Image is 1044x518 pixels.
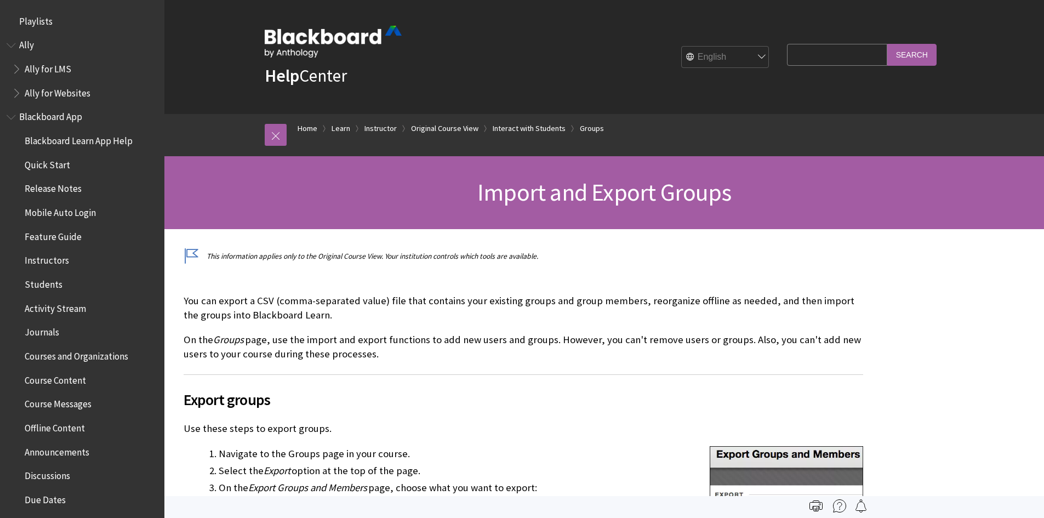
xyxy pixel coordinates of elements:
li: Select the option at the top of the page. [219,463,863,479]
span: Courses and Organizations [25,347,128,362]
span: Mobile Auto Login [25,203,96,218]
span: Export groups [184,388,863,411]
span: Groups [213,333,244,346]
span: Quick Start [25,156,70,170]
li: Navigate to the Groups page in your course. [219,446,863,462]
span: Announcements [25,443,89,458]
span: Release Notes [25,180,82,195]
img: Blackboard by Anthology [265,26,402,58]
strong: Help [265,65,299,87]
img: Print [809,499,823,513]
img: More help [833,499,846,513]
input: Search [887,44,937,65]
span: Export [264,464,290,477]
a: Home [298,122,317,135]
a: HelpCenter [265,65,347,87]
span: Due Dates [25,491,66,505]
p: You can export a CSV (comma-separated value) file that contains your existing groups and group me... [184,294,863,322]
span: Offline Content [25,419,85,434]
p: This information applies only to the Original Course View. Your institution controls which tools ... [184,251,863,261]
p: On the page, use the import and export functions to add new users and groups. However, you can't ... [184,333,863,361]
a: Original Course View [411,122,478,135]
nav: Book outline for Playlists [7,12,158,31]
span: Import and Export Groups [477,177,731,207]
nav: Book outline for Anthology Ally Help [7,36,158,103]
span: Course Content [25,371,86,386]
select: Site Language Selector [682,47,769,69]
span: Instructors [25,252,69,266]
span: Blackboard Learn App Help [25,132,133,146]
a: Groups [580,122,604,135]
span: Ally for LMS [25,60,71,75]
span: Activity Stream [25,299,86,314]
span: Blackboard App [19,108,82,123]
p: Use these steps to export groups. [184,422,863,436]
span: Ally for Websites [25,84,90,99]
img: Follow this page [854,499,868,513]
span: Journals [25,323,59,338]
span: Students [25,275,62,290]
a: Instructor [364,122,397,135]
span: Ally [19,36,34,51]
span: Course Messages [25,395,92,410]
a: Learn [332,122,350,135]
span: Feature Guide [25,227,82,242]
span: Discussions [25,466,70,481]
span: Export Groups and Members [248,481,367,494]
a: Interact with Students [493,122,566,135]
span: Playlists [19,12,53,27]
